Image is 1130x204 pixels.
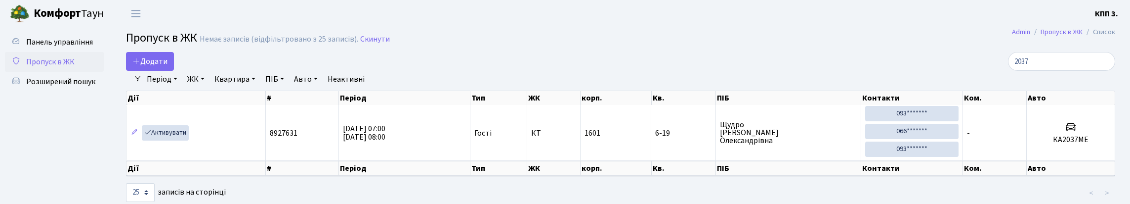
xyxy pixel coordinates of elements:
[1083,27,1115,38] li: Список
[5,32,104,52] a: Панель управління
[585,128,600,139] span: 1601
[126,52,174,71] a: Додати
[34,5,81,21] b: Комфорт
[126,91,266,105] th: Дії
[967,128,970,139] span: -
[360,35,390,44] a: Скинути
[716,161,861,176] th: ПІБ
[716,91,861,105] th: ПІБ
[1041,27,1083,37] a: Пропуск в ЖК
[126,183,226,202] label: записів на сторінці
[1012,27,1030,37] a: Admin
[200,35,358,44] div: Немає записів (відфільтровано з 25 записів).
[581,91,652,105] th: корп.
[655,129,711,137] span: 6-19
[183,71,209,88] a: ЖК
[652,161,716,176] th: Кв.
[142,125,189,141] a: Активувати
[210,71,259,88] a: Квартира
[470,161,527,176] th: Тип
[26,76,95,87] span: Розширений пошук
[474,129,492,137] span: Гості
[1027,91,1115,105] th: Авто
[26,56,75,67] span: Пропуск в ЖК
[581,161,652,176] th: корп.
[143,71,181,88] a: Період
[10,4,30,24] img: logo.png
[527,91,581,105] th: ЖК
[126,29,197,47] span: Пропуск в ЖК
[126,183,155,202] select: записів на сторінці
[1031,135,1111,145] h5: КА2037МЕ
[34,5,104,22] span: Таун
[339,161,470,176] th: Період
[1008,52,1115,71] input: Пошук...
[324,71,369,88] a: Неактивні
[266,161,339,176] th: #
[132,56,167,67] span: Додати
[261,71,288,88] a: ПІБ
[1027,161,1115,176] th: Авто
[343,123,385,143] span: [DATE] 07:00 [DATE] 08:00
[861,91,963,105] th: Контакти
[963,91,1027,105] th: Ком.
[266,91,339,105] th: #
[5,52,104,72] a: Пропуск в ЖК
[997,22,1130,43] nav: breadcrumb
[270,128,297,139] span: 8927631
[531,129,576,137] span: КТ
[126,161,266,176] th: Дії
[124,5,148,22] button: Переключити навігацію
[963,161,1027,176] th: Ком.
[5,72,104,92] a: Розширений пошук
[720,121,857,145] span: Щудро [PERSON_NAME] Олександрівна
[339,91,470,105] th: Період
[1095,8,1118,20] a: КПП 3.
[470,91,527,105] th: Тип
[26,37,93,48] span: Панель управління
[290,71,322,88] a: Авто
[861,161,963,176] th: Контакти
[1095,8,1118,19] b: КПП 3.
[652,91,716,105] th: Кв.
[527,161,581,176] th: ЖК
